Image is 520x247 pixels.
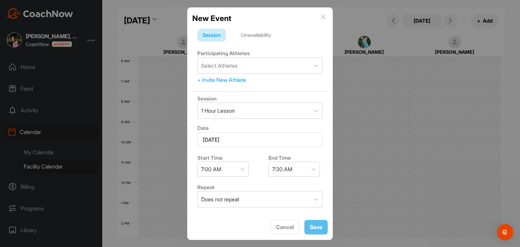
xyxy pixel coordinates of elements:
[201,62,238,70] div: Select Athletes
[272,165,292,173] div: 7:30 AM
[197,184,215,190] label: Repeat
[192,13,231,24] h2: New Event
[197,155,223,161] label: Start Time
[304,220,328,234] button: Save
[268,155,291,161] label: End Time
[236,29,276,42] div: Unavailability
[197,95,217,102] label: Session
[201,107,235,115] div: 1 Hour Lesson
[197,76,323,84] div: + Invite New Athlete
[201,165,221,173] div: 7:00 AM
[197,132,323,147] input: Select Date
[197,125,209,131] label: Date
[197,50,250,57] label: Participating Athletes
[201,195,239,203] div: Does not repeat
[321,14,326,20] img: info
[497,224,513,240] div: Open Intercom Messenger
[197,29,226,42] div: Session
[270,220,299,234] button: Cancel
